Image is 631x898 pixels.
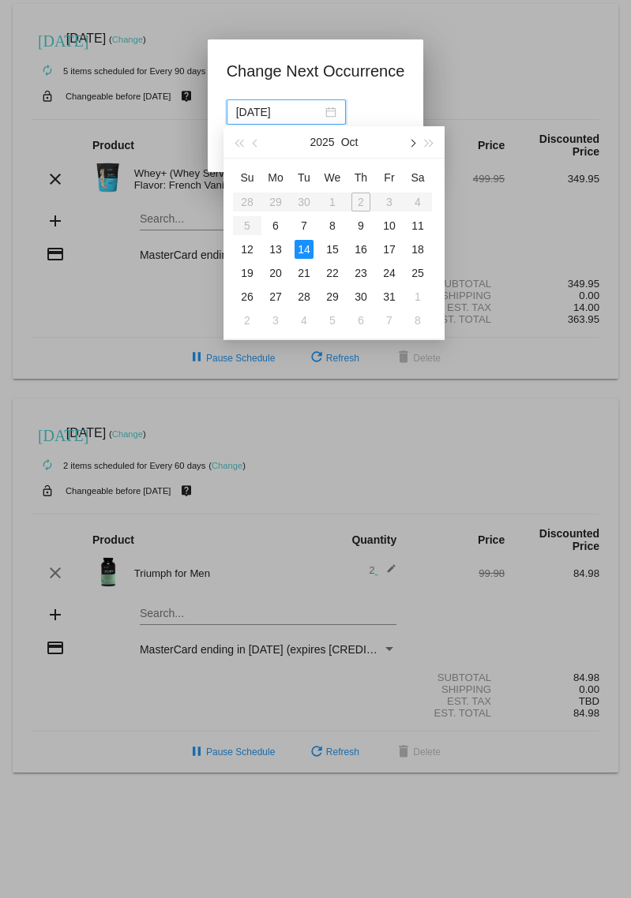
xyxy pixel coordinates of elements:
[404,261,432,285] td: 10/25/2025
[266,240,285,259] div: 13
[233,261,261,285] td: 10/19/2025
[227,58,405,84] h1: Change Next Occurrence
[295,216,314,235] div: 7
[404,285,432,309] td: 11/1/2025
[233,238,261,261] td: 10/12/2025
[404,165,432,190] th: Sat
[404,309,432,332] td: 11/8/2025
[380,240,399,259] div: 17
[375,238,404,261] td: 10/17/2025
[408,287,427,306] div: 1
[404,238,432,261] td: 10/18/2025
[295,311,314,330] div: 4
[318,309,347,332] td: 11/5/2025
[310,126,335,158] button: 2025
[341,126,359,158] button: Oct
[404,214,432,238] td: 10/11/2025
[351,240,370,259] div: 16
[347,261,375,285] td: 10/23/2025
[375,165,404,190] th: Fri
[380,216,399,235] div: 10
[266,264,285,282] div: 20
[380,264,399,282] div: 24
[290,309,318,332] td: 11/4/2025
[380,311,399,330] div: 7
[408,311,427,330] div: 8
[230,126,247,158] button: Last year (Control + left)
[261,165,290,190] th: Mon
[351,216,370,235] div: 9
[421,126,438,158] button: Next year (Control + right)
[347,285,375,309] td: 10/30/2025
[290,214,318,238] td: 10/7/2025
[351,287,370,306] div: 30
[261,214,290,238] td: 10/6/2025
[295,264,314,282] div: 21
[323,311,342,330] div: 5
[403,126,420,158] button: Next month (PageDown)
[347,214,375,238] td: 10/9/2025
[375,214,404,238] td: 10/10/2025
[247,126,265,158] button: Previous month (PageUp)
[238,264,257,282] div: 19
[318,214,347,238] td: 10/8/2025
[290,165,318,190] th: Tue
[233,285,261,309] td: 10/26/2025
[375,261,404,285] td: 10/24/2025
[408,216,427,235] div: 11
[347,165,375,190] th: Thu
[323,240,342,259] div: 15
[261,285,290,309] td: 10/27/2025
[318,285,347,309] td: 10/29/2025
[266,311,285,330] div: 3
[323,287,342,306] div: 29
[318,165,347,190] th: Wed
[238,311,257,330] div: 2
[236,103,322,121] input: Select date
[266,216,285,235] div: 6
[238,287,257,306] div: 26
[318,238,347,261] td: 10/15/2025
[351,311,370,330] div: 6
[295,240,314,259] div: 14
[375,309,404,332] td: 11/7/2025
[408,240,427,259] div: 18
[233,165,261,190] th: Sun
[323,216,342,235] div: 8
[290,261,318,285] td: 10/21/2025
[323,264,342,282] div: 22
[380,287,399,306] div: 31
[290,238,318,261] td: 10/14/2025
[238,240,257,259] div: 12
[318,261,347,285] td: 10/22/2025
[295,287,314,306] div: 28
[347,309,375,332] td: 11/6/2025
[266,287,285,306] div: 27
[408,264,427,282] div: 25
[233,309,261,332] td: 11/2/2025
[290,285,318,309] td: 10/28/2025
[351,264,370,282] div: 23
[261,309,290,332] td: 11/3/2025
[375,285,404,309] td: 10/31/2025
[261,261,290,285] td: 10/20/2025
[347,238,375,261] td: 10/16/2025
[261,238,290,261] td: 10/13/2025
